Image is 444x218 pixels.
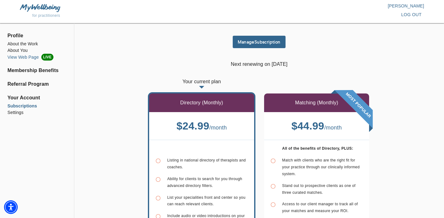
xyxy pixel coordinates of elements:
span: List your specialities front and center so you can reach relevant clients. [167,195,245,207]
span: Listing in national directory of therapists and coaches. [167,158,246,169]
b: $ 24.99 [176,120,209,132]
a: About the Work [7,41,66,47]
button: log out [399,9,424,20]
a: View Web PageLIVE [7,54,66,61]
span: / month [209,125,227,131]
img: banner [331,90,373,132]
p: Directory (Monthly) [180,99,223,107]
b: $ 44.99 [291,120,324,132]
a: About You [7,47,66,54]
span: for practitioners [32,13,60,18]
img: MyWellbeing [20,4,60,12]
button: ManageSubscription [233,36,286,48]
span: Your Account [7,94,66,102]
b: All of the benefits of Directory, PLUS: [282,146,353,151]
span: Profile [7,32,66,39]
span: Match with clients who are the right fit for your practice through our clinically informed system. [282,158,359,176]
a: Membership Benefits [7,67,66,74]
a: Subscriptions [7,103,66,109]
p: Your current plan [149,78,254,93]
div: Accessibility Menu [4,200,18,214]
p: Matching (Monthly) [295,99,338,107]
a: Settings [7,109,66,116]
span: LIVE [41,54,53,61]
span: Manage Subscription [235,39,283,45]
span: Ability for clients to search for you through advanced directory filters. [167,177,242,188]
span: Stand out to prospective clients as one of three curated matches. [282,184,355,195]
a: Referral Program [7,80,66,88]
li: View Web Page [7,54,66,61]
span: log out [401,11,422,19]
span: Access to our client manager to track all of your matches and measure your ROI. [282,202,358,213]
p: Next renewing on [DATE] [92,61,427,68]
span: / month [324,125,342,131]
p: [PERSON_NAME] [222,3,424,9]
